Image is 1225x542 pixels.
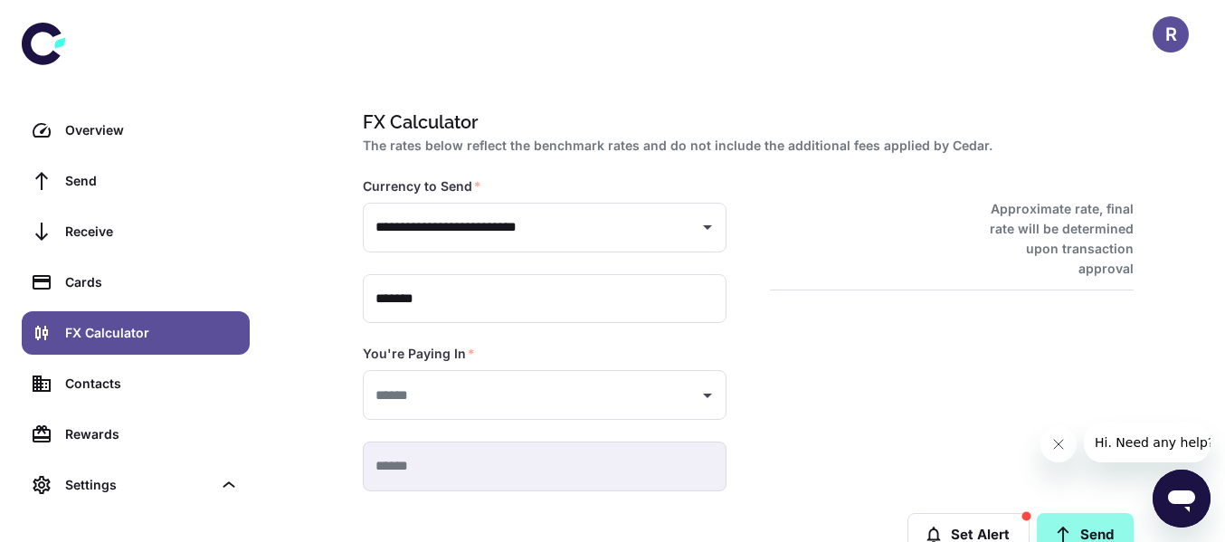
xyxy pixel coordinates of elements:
button: Open [695,383,720,408]
a: Contacts [22,362,250,405]
div: Receive [65,222,239,242]
label: You're Paying In [363,345,475,363]
iframe: Button to launch messaging window [1153,470,1211,528]
span: Hi. Need any help? [11,13,130,27]
div: Settings [65,475,212,495]
div: Settings [22,463,250,507]
div: Rewards [65,424,239,444]
div: Contacts [65,374,239,394]
div: Send [65,171,239,191]
button: Open [695,214,720,240]
h6: Approximate rate, final rate will be determined upon transaction approval [970,199,1134,279]
h1: FX Calculator [363,109,1126,136]
div: Overview [65,120,239,140]
a: Cards [22,261,250,304]
label: Currency to Send [363,177,481,195]
button: R [1153,16,1189,52]
div: FX Calculator [65,323,239,343]
iframe: Message from company [1084,423,1211,462]
a: Overview [22,109,250,152]
a: Rewards [22,413,250,456]
div: Cards [65,272,239,292]
a: FX Calculator [22,311,250,355]
a: Send [22,159,250,203]
a: Receive [22,210,250,253]
iframe: Close message [1040,426,1077,462]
